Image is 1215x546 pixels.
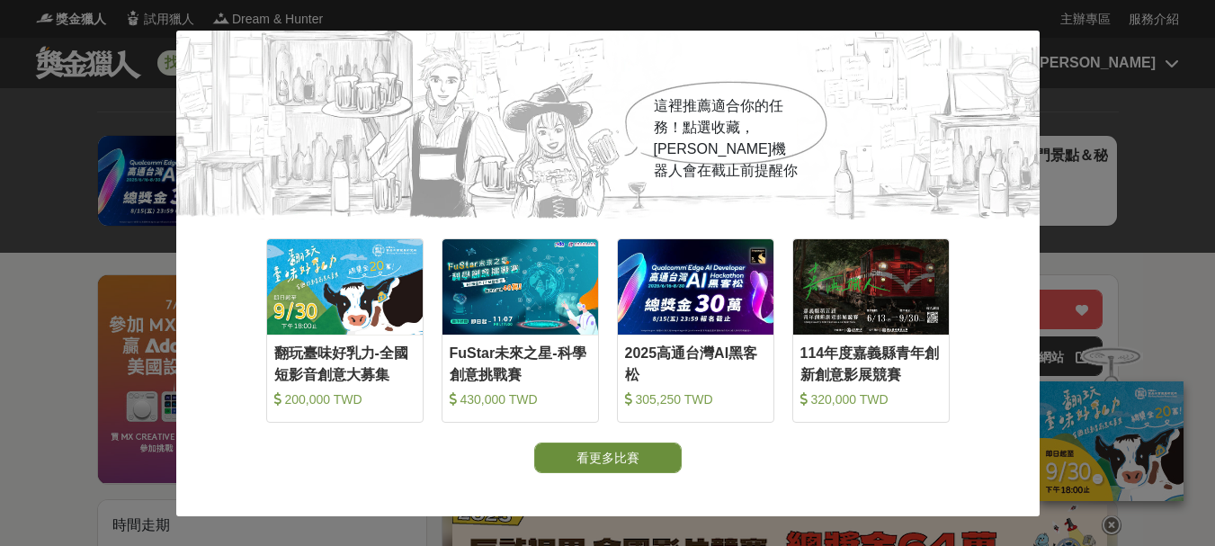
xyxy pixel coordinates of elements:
a: Cover Image114年度嘉義縣青年創新創意影展競賽 320,000 TWD [792,238,950,423]
img: Cover Image [442,239,598,336]
img: Cover Image [267,239,423,336]
div: 翻玩臺味好乳力-全國短影音創意大募集 [274,343,415,383]
span: 這裡推薦適合你的任務！點選收藏，[PERSON_NAME]機器人會在截止前提醒你 [654,98,798,178]
div: 320,000 TWD [800,390,942,408]
a: Cover ImageFuStar未來之星-科學創意挑戰賽 430,000 TWD [442,238,599,423]
a: Cover Image翻玩臺味好乳力-全國短影音創意大募集 200,000 TWD [266,238,424,423]
div: FuStar未來之星-科學創意挑戰賽 [450,343,591,383]
img: Cover Image [793,239,949,336]
img: Cover Image [618,239,773,336]
button: 看更多比賽 [534,443,682,473]
div: 430,000 TWD [450,390,591,408]
a: Cover Image2025高通台灣AI黑客松 305,250 TWD [617,238,774,423]
div: 305,250 TWD [625,390,766,408]
div: 114年度嘉義縣青年創新創意影展競賽 [800,343,942,383]
div: 200,000 TWD [274,390,415,408]
div: 2025高通台灣AI黑客松 [625,343,766,383]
